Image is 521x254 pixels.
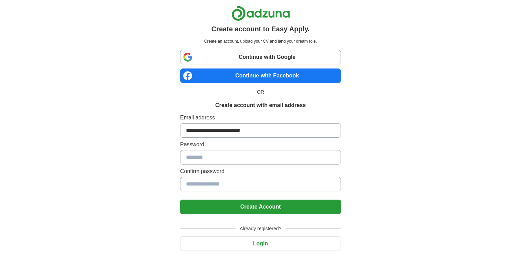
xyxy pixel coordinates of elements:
img: Adzuna logo [231,6,290,21]
p: Create an account, upload your CV and land your dream role. [181,38,340,44]
label: Password [180,140,341,149]
a: Continue with Facebook [180,68,341,83]
label: Email address [180,114,341,122]
span: OR [253,88,268,96]
button: Login [180,236,341,251]
a: Continue with Google [180,50,341,64]
h1: Create account to Easy Apply. [211,24,310,34]
a: Login [180,241,341,246]
label: Confirm password [180,167,341,176]
span: Already registered? [236,225,285,232]
h1: Create account with email address [215,101,306,109]
button: Create Account [180,200,341,214]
